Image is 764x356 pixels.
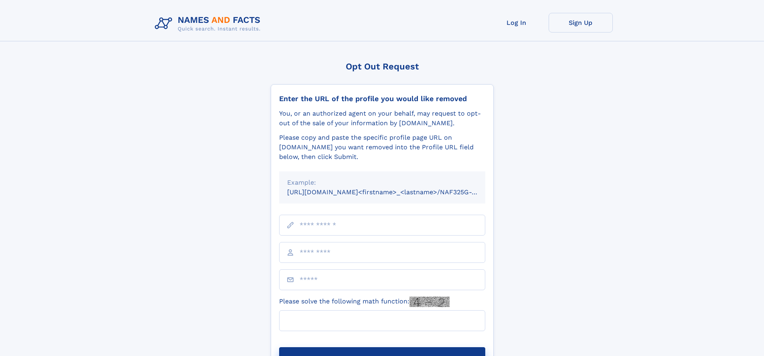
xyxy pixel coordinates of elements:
[279,297,450,307] label: Please solve the following math function:
[279,109,485,128] div: You, or an authorized agent on your behalf, may request to opt-out of the sale of your informatio...
[287,178,477,187] div: Example:
[287,188,501,196] small: [URL][DOMAIN_NAME]<firstname>_<lastname>/NAF325G-xxxxxxxx
[549,13,613,33] a: Sign Up
[279,94,485,103] div: Enter the URL of the profile you would like removed
[271,61,494,71] div: Opt Out Request
[152,13,267,35] img: Logo Names and Facts
[484,13,549,33] a: Log In
[279,133,485,162] div: Please copy and paste the specific profile page URL on [DOMAIN_NAME] you want removed into the Pr...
